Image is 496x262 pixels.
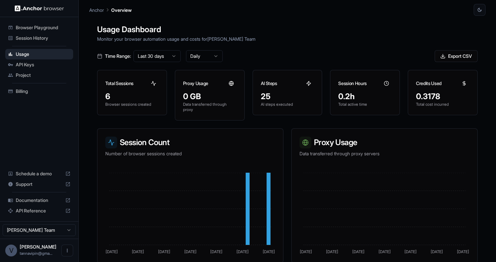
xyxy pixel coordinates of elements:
tspan: [DATE] [457,249,469,254]
p: Anchor [89,7,104,13]
tspan: [DATE] [184,249,196,254]
p: Number of browser sessions created [105,150,275,157]
span: Vipin Tanna [20,244,56,250]
div: Browser Playground [5,22,73,33]
span: Browser Playground [16,24,71,31]
tspan: [DATE] [431,249,443,254]
h3: Total Sessions [105,80,134,87]
span: Support [16,181,63,187]
span: Time Range: [105,53,131,59]
div: Session History [5,33,73,43]
p: Browser sessions created [105,102,159,107]
img: Anchor Logo [15,5,64,11]
div: Billing [5,86,73,97]
tspan: [DATE] [404,249,417,254]
span: Project [16,72,71,78]
div: Project [5,70,73,80]
div: 0.3178 [416,91,469,102]
div: API Keys [5,59,73,70]
tspan: [DATE] [352,249,364,254]
div: Schedule a demo [5,168,73,179]
h1: Usage Dashboard [97,24,478,35]
button: Export CSV [435,50,478,62]
p: Total cost incurred [416,102,469,107]
span: tannavipin@gmail.com [20,251,52,256]
span: Usage [16,51,71,57]
p: Monitor your browser automation usage and costs for [PERSON_NAME] Team [97,35,478,42]
tspan: [DATE] [132,249,144,254]
tspan: [DATE] [210,249,222,254]
div: Usage [5,49,73,59]
p: Overview [111,7,132,13]
tspan: [DATE] [158,249,170,254]
tspan: [DATE] [300,249,312,254]
span: Schedule a demo [16,170,63,177]
tspan: [DATE] [263,249,275,254]
h3: Session Count [105,137,275,148]
p: Total active time [338,102,392,107]
div: Support [5,179,73,189]
tspan: [DATE] [326,249,338,254]
span: Documentation [16,197,63,204]
div: V [5,245,17,256]
h3: Proxy Usage [183,80,208,87]
tspan: [DATE] [379,249,391,254]
span: API Keys [16,61,71,68]
div: 0 GB [183,91,237,102]
nav: breadcrumb [89,6,132,13]
tspan: [DATE] [237,249,249,254]
h3: Proxy Usage [300,137,469,148]
h3: AI Steps [261,80,277,87]
span: Billing [16,88,71,95]
h3: Credits Used [416,80,442,87]
h3: Session Hours [338,80,366,87]
button: Open menu [61,245,73,256]
p: Data transferred through proxy servers [300,150,469,157]
div: Documentation [5,195,73,206]
span: API Reference [16,207,63,214]
div: 6 [105,91,159,102]
span: Session History [16,35,71,41]
tspan: [DATE] [106,249,118,254]
p: AI steps executed [261,102,314,107]
p: Data transferred through proxy [183,102,237,112]
div: API Reference [5,206,73,216]
div: 0.2h [338,91,392,102]
div: 25 [261,91,314,102]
